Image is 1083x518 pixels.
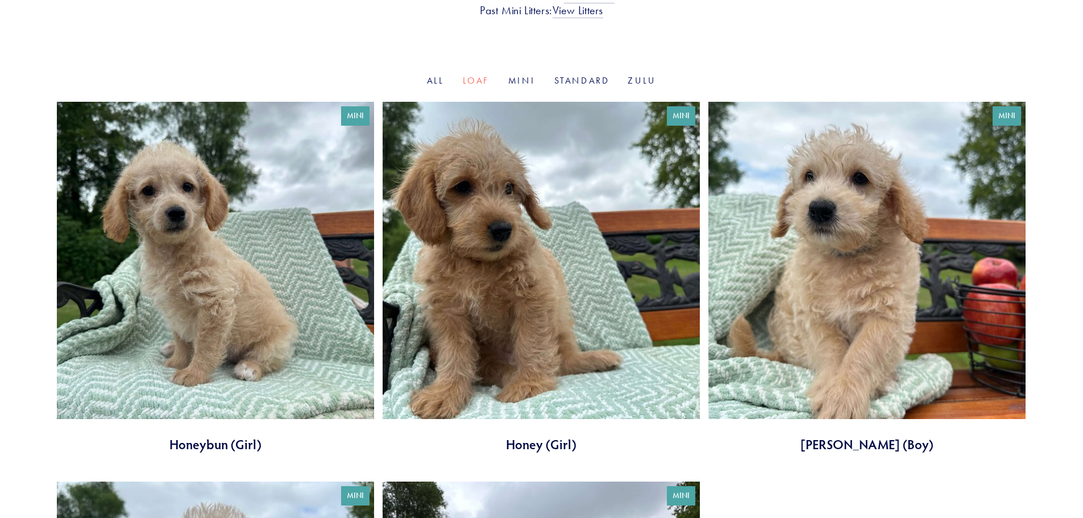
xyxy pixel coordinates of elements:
[553,3,603,18] a: View Litters
[427,75,445,86] a: All
[463,75,490,86] a: Loaf
[508,75,536,86] a: Mini
[628,75,656,86] a: Zulu
[554,75,610,86] a: Standard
